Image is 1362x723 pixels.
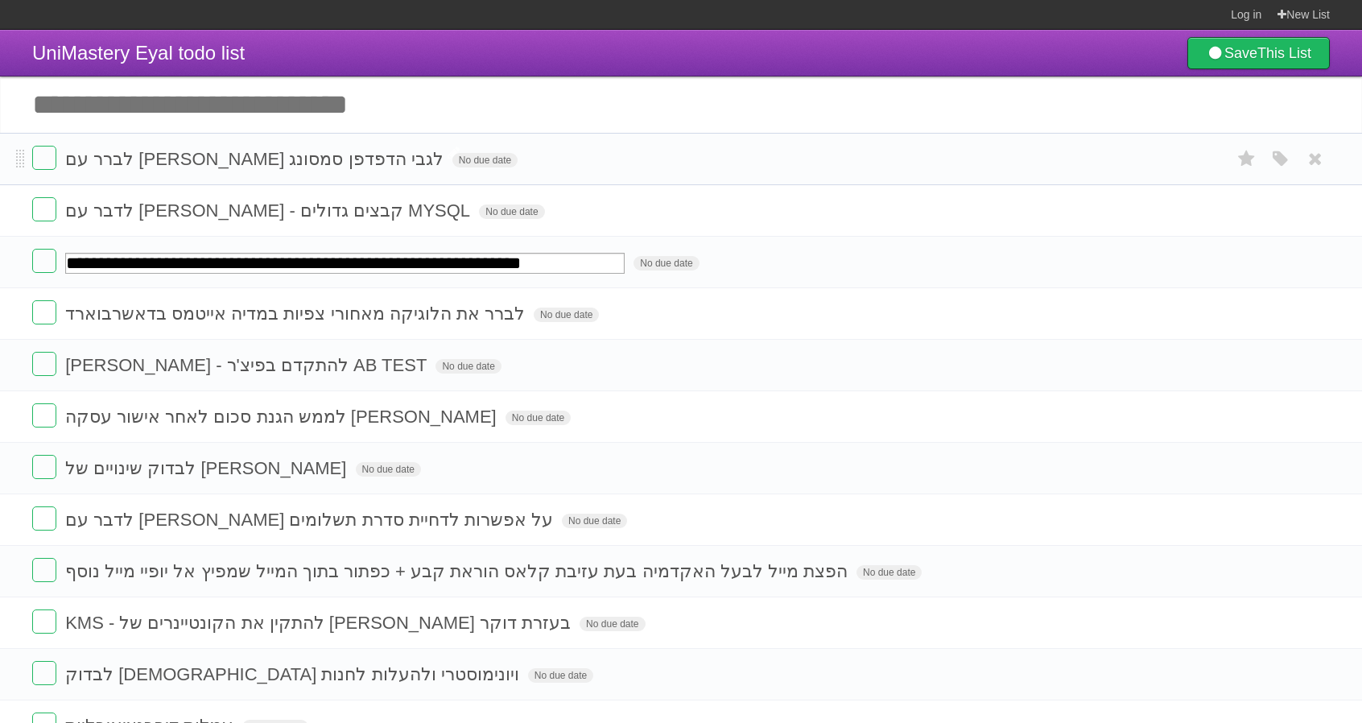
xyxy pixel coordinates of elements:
[32,558,56,582] label: Done
[1187,37,1330,69] a: SaveThis List
[32,197,56,221] label: Done
[65,613,575,633] span: KMS - להתקין את הקונטיינרים של [PERSON_NAME] בעזרת דוקר
[65,458,350,478] span: לבדוק שינויים של [PERSON_NAME]
[65,561,852,581] span: הפצת מייל לבעל האקדמיה בעת עזיבת קלאס הוראת קבע + כפתור בתוך המייל שמפיץ אל יופיי מייל נוסף
[32,506,56,531] label: Done
[32,146,56,170] label: Done
[356,462,421,477] span: No due date
[32,300,56,324] label: Done
[634,256,699,271] span: No due date
[65,407,501,427] span: לממש הגנת סכום לאחר אישור עסקה [PERSON_NAME]
[580,617,645,631] span: No due date
[65,510,557,530] span: לדבר עם [PERSON_NAME] על אפשרות לדחיית סדרת תשלומים
[65,304,529,324] span: לברר את הלוגיקה מאחורי צפיות במדיה אייטמס בדאשרבוארד
[32,609,56,634] label: Done
[856,565,922,580] span: No due date
[32,42,245,64] span: UniMastery Eyal todo list
[32,661,56,685] label: Done
[65,149,448,169] span: לברר עם [PERSON_NAME] לגבי הדפדפן סמסונג
[32,249,56,273] label: Done
[528,668,593,683] span: No due date
[479,205,544,219] span: No due date
[32,403,56,428] label: Done
[562,514,627,528] span: No due date
[1257,45,1311,61] b: This List
[65,664,523,684] span: לבדוק [DEMOGRAPHIC_DATA] ויונימוסטרי ולהעלות לחנות
[1232,146,1262,172] label: Star task
[452,153,518,167] span: No due date
[506,411,571,425] span: No due date
[65,355,431,375] span: [PERSON_NAME] - להתקדם בפיצ'ר AB TEST
[32,455,56,479] label: Done
[435,359,501,374] span: No due date
[32,352,56,376] label: Done
[534,308,599,322] span: No due date
[65,200,474,221] span: לדבר עם [PERSON_NAME] - קבצים גדולים MYSQL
